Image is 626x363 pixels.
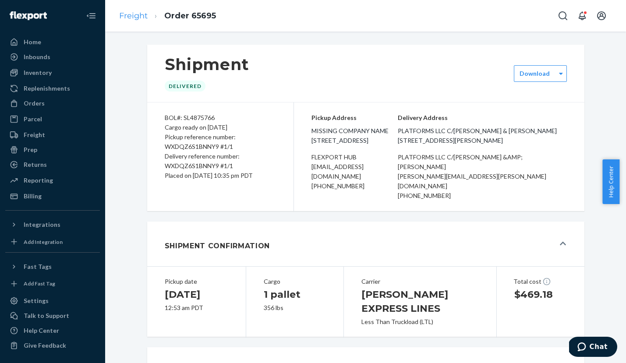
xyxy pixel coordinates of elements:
ol: breadcrumbs [112,3,223,29]
div: Freight [24,130,45,139]
h1: [PERSON_NAME] EXPRESS LINES [361,288,479,316]
a: Freight [119,11,148,21]
div: Cargo ready on [DATE] [165,123,276,132]
button: Close Navigation [82,7,100,25]
div: Carrier [361,277,479,286]
img: Flexport logo [10,11,47,20]
a: Help Center [5,324,100,338]
button: Open account menu [593,7,610,25]
div: Settings [24,296,49,305]
div: Replenishments [24,84,70,93]
a: Billing [5,189,100,203]
div: Talk to Support [24,311,69,320]
a: Add Fast Tag [5,277,100,291]
a: Replenishments [5,81,100,95]
div: Prep [24,145,37,154]
div: 356 lbs [264,303,326,312]
a: Add Integration [5,235,100,249]
a: Inventory [5,66,100,80]
a: Orders [5,96,100,110]
h1: [DATE] [165,288,229,302]
a: Home [5,35,100,49]
a: Settings [5,294,100,308]
div: Inventory [24,68,52,77]
div: Home [24,38,41,46]
a: Freight [5,128,100,142]
h1: Shipment [165,55,249,74]
div: Add Integration [24,238,63,246]
iframe: Opens a widget where you can chat to one of our agents [569,337,617,359]
div: [PHONE_NUMBER] [311,181,398,191]
div: Pickup reference number: WXDQZ6S1BNNY9 #1/1 [165,132,276,152]
span: Platforms LLC c/[PERSON_NAME] & [PERSON_NAME] [STREET_ADDRESS][PERSON_NAME] [398,126,566,145]
div: [EMAIL_ADDRESS][DOMAIN_NAME] [311,162,398,181]
span: Missing Company Name [STREET_ADDRESS] [311,126,398,145]
div: Download [520,69,550,78]
p: Pickup Address [311,113,398,123]
a: Inbounds [5,50,100,64]
div: Less Than Truckload (LTL) [361,317,479,326]
div: Cargo [264,277,326,286]
div: Delivered [165,81,205,92]
div: [PERSON_NAME][EMAIL_ADDRESS][PERSON_NAME][DOMAIN_NAME] [398,172,566,191]
div: [PHONE_NUMBER] [398,191,566,201]
div: Platforms LLC c/[PERSON_NAME] &amp; [PERSON_NAME] [398,152,566,172]
a: Parcel [5,112,100,126]
div: Billing [24,192,42,201]
div: 12:53 am PDT [165,303,229,312]
a: Order 65695 [164,11,216,21]
div: Inbounds [24,53,50,61]
span: 1 pallet [264,289,301,300]
button: Fast Tags [5,260,100,274]
a: Prep [5,143,100,157]
div: Orders [24,99,45,108]
div: Pickup date [165,277,229,286]
div: Flexport HUB [311,152,398,162]
p: Delivery Address [398,113,566,123]
button: Give Feedback [5,338,100,352]
div: Parcel [24,115,42,123]
a: Reporting [5,173,100,187]
a: Returns [5,158,100,172]
div: Returns [24,160,47,169]
div: Total cost [513,277,568,286]
h1: Shipment Confirmation [165,241,270,251]
button: Open notifications [573,7,591,25]
button: Open Search Box [554,7,572,25]
div: Integrations [24,220,60,229]
button: Integrations [5,218,100,232]
div: Reporting [24,176,53,185]
h1: $469.18 [514,288,567,302]
button: Shipment Confirmation [147,222,584,266]
div: Add Fast Tag [24,280,55,287]
div: Help Center [24,326,59,335]
div: Placed on [DATE] 10:35 pm PDT [165,171,276,180]
button: Talk to Support [5,309,100,323]
div: BOL#: SL4875766 [165,113,276,123]
div: Fast Tags [24,262,52,271]
div: Give Feedback [24,341,66,350]
div: Delivery reference number: WXDQZ6S1BNNY9 #1/1 [165,152,276,171]
button: Help Center [602,159,619,204]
